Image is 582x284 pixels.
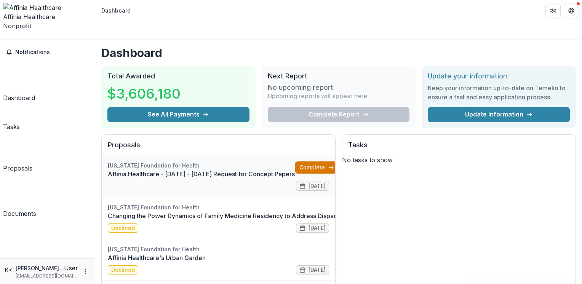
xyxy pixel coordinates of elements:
[16,264,64,272] p: [PERSON_NAME] <[EMAIL_ADDRESS][DOMAIN_NAME]>
[428,72,570,80] h2: Update your information
[428,83,570,102] h3: Keep your information up-to-date on Temelio to ensure a fast and easy application process.
[268,91,369,101] p: Upcoming reports will appear here.
[3,3,92,12] img: Affinia Healthcare
[81,267,90,276] button: More
[107,107,249,122] button: See All Payments
[98,5,134,16] nav: breadcrumb
[3,93,35,102] div: Dashboard
[101,46,576,60] h1: Dashboard
[3,105,20,131] a: Tasks
[3,134,32,173] a: Proposals
[108,141,329,155] h2: Proposals
[3,209,36,218] div: Documents
[3,12,92,21] div: Affinia Healthcare
[3,22,31,30] span: Nonprofit
[107,83,181,104] h3: $3,606,180
[108,253,329,262] a: Affinia Healthcare's Urban Garden
[101,6,131,14] div: Dashboard
[3,122,20,131] div: Tasks
[3,46,92,58] button: Notifications
[16,273,78,279] p: [EMAIL_ADDRESS][DOMAIN_NAME]
[3,164,32,173] div: Proposals
[564,3,579,18] button: Get Help
[107,72,249,80] h2: Total Awarded
[348,141,569,155] h2: Tasks
[5,265,13,274] div: Kyaw Zin <kyawzin@affiniahealthcare.org>
[108,169,295,179] a: Affinia Healthcare - [DATE] - [DATE] Request for Concept Papers
[3,61,35,102] a: Dashboard
[268,83,333,92] h3: No upcoming report
[545,3,561,18] button: Partners
[268,72,410,80] h2: Next Report
[342,155,576,164] p: No tasks to show
[295,161,339,174] a: Complete
[64,263,78,273] p: User
[428,107,570,122] a: Update Information
[108,211,348,220] a: Changing the Power Dynamics of Family Medicine Residency to Address Disparities
[15,49,89,56] span: Notifications
[3,176,36,218] a: Documents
